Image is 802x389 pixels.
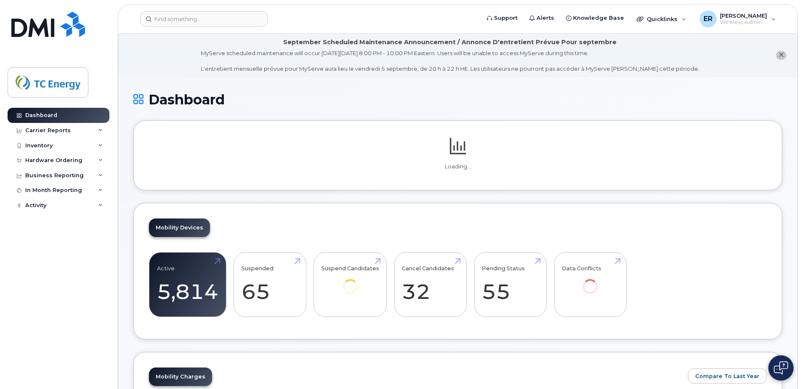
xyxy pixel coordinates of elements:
[242,257,298,312] a: Suspended 65
[776,51,786,60] button: close notification
[201,49,699,73] div: MyServe scheduled maintenance will occur [DATE][DATE] 8:00 PM - 10:00 PM Eastern. Users will be u...
[149,163,767,171] p: Loading...
[149,218,210,237] a: Mobility Devices
[283,38,616,47] div: September Scheduled Maintenance Announcement / Annonce D'entretient Prévue Pour septembre
[482,257,539,312] a: Pending Status 55
[133,92,782,107] h1: Dashboard
[688,368,767,384] button: Compare To Last Year
[774,361,788,375] img: Open chat
[402,257,459,312] a: Cancel Candidates 32
[562,257,619,305] a: Data Conflicts
[149,368,212,386] a: Mobility Charges
[321,257,379,305] a: Suspend Candidates
[157,257,218,312] a: Active 5,814
[695,372,760,380] span: Compare To Last Year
